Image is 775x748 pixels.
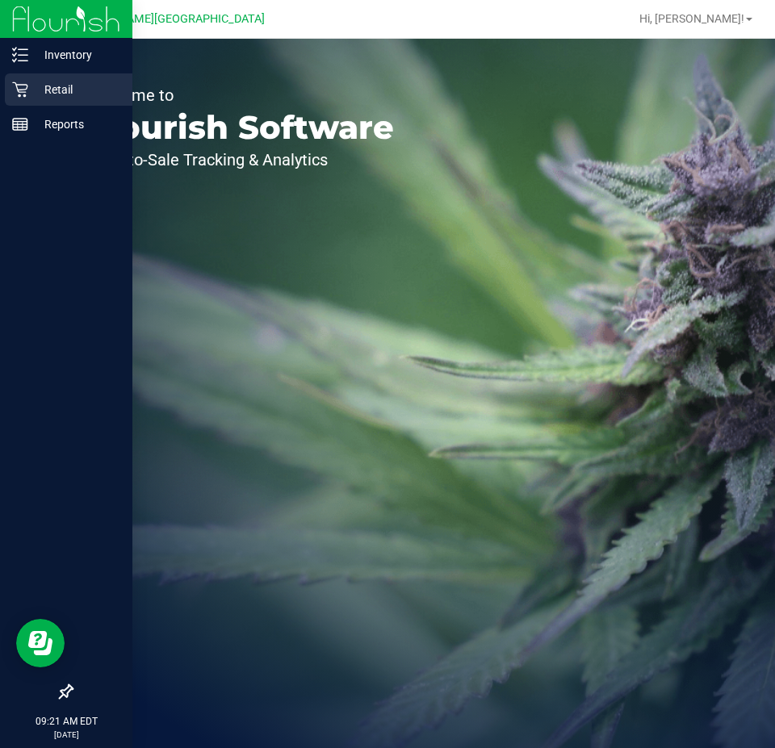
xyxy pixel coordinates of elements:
[7,729,125,741] p: [DATE]
[28,45,125,65] p: Inventory
[87,111,394,144] p: Flourish Software
[28,80,125,99] p: Retail
[12,116,28,132] inline-svg: Reports
[639,12,744,25] span: Hi, [PERSON_NAME]!
[7,714,125,729] p: 09:21 AM EDT
[87,152,394,168] p: Seed-to-Sale Tracking & Analytics
[16,619,65,667] iframe: Resource center
[28,115,125,134] p: Reports
[12,81,28,98] inline-svg: Retail
[87,87,394,103] p: Welcome to
[65,12,265,26] span: [PERSON_NAME][GEOGRAPHIC_DATA]
[12,47,28,63] inline-svg: Inventory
